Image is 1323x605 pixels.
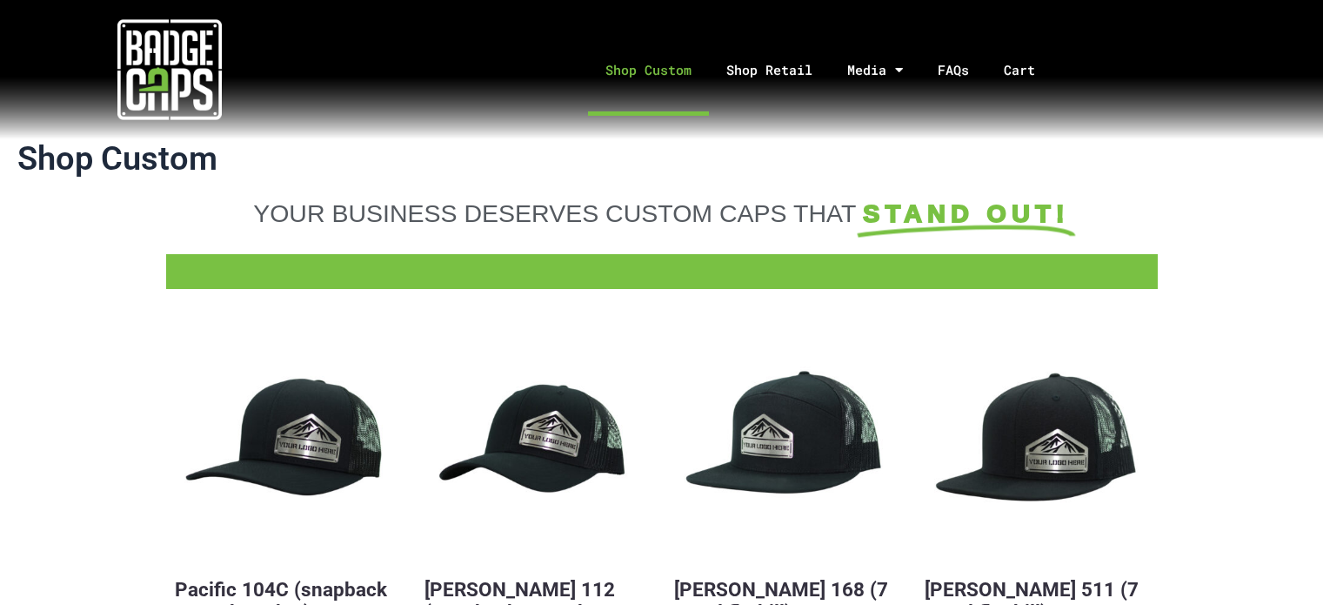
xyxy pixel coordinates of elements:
button: BadgeCaps - Richardson 511 [925,333,1148,556]
span: YOUR BUSINESS DESERVES CUSTOM CAPS THAT [253,199,856,227]
h1: Shop Custom [17,139,1306,179]
a: Media [830,24,920,116]
a: FFD BadgeCaps Fire Department Custom unique apparel [166,263,1158,272]
button: BadgeCaps - Richardson 168 [674,333,898,556]
a: YOUR BUSINESS DESERVES CUSTOM CAPS THAT STAND OUT! [175,198,1149,228]
nav: Menu [340,24,1323,116]
button: BadgeCaps - Richardson 112 [424,333,648,556]
a: FAQs [920,24,986,116]
a: Shop Retail [709,24,830,116]
img: badgecaps white logo with green acccent [117,17,222,122]
a: Shop Custom [588,24,709,116]
button: BadgeCaps - Pacific 104C [175,333,398,556]
a: Cart [986,24,1074,116]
